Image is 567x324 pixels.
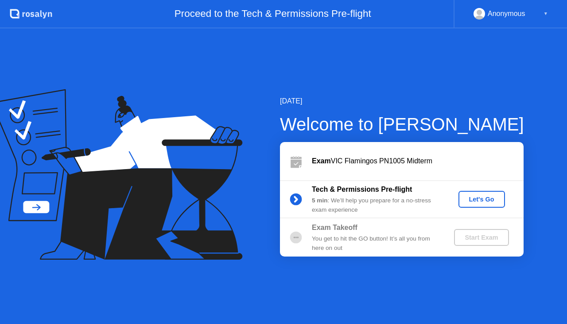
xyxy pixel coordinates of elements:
[280,96,524,107] div: [DATE]
[312,234,439,253] div: You get to hit the GO button! It’s all you from here on out
[488,8,525,20] div: Anonymous
[454,229,509,246] button: Start Exam
[462,196,501,203] div: Let's Go
[458,234,505,241] div: Start Exam
[544,8,548,20] div: ▼
[312,197,328,204] b: 5 min
[280,111,524,138] div: Welcome to [PERSON_NAME]
[312,186,412,193] b: Tech & Permissions Pre-flight
[312,157,331,165] b: Exam
[312,224,357,231] b: Exam Takeoff
[312,156,524,166] div: VIC Flamingos PN1005 Midterm
[312,196,439,214] div: : We’ll help you prepare for a no-stress exam experience
[458,191,505,208] button: Let's Go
